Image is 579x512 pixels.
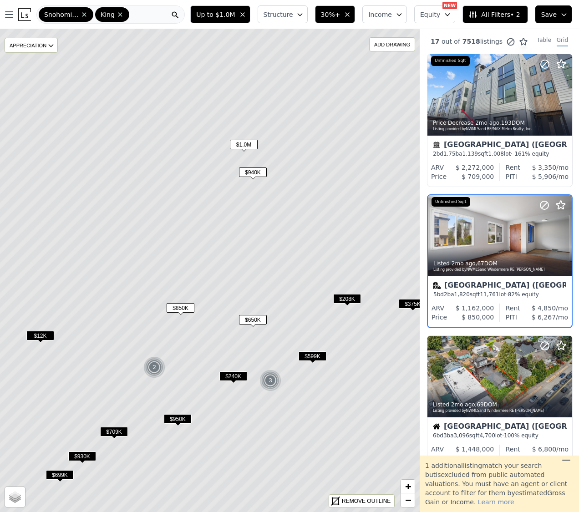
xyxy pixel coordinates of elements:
span: $650K [239,315,267,324]
span: $ 850,000 [462,314,494,321]
button: Income [362,5,407,23]
div: Listed , 67 DOM [433,260,567,267]
span: All Filters • 2 [468,10,520,19]
span: 4,700 [479,432,495,439]
a: Price Decrease 2mo ago,193DOMListing provided byNWMLSand RE/MAX Metro Realty, Inc.Unfinished Sqft... [427,54,572,187]
div: $375K [399,299,427,312]
div: /mo [517,454,569,463]
div: /mo [520,163,569,172]
div: $850K [167,303,194,316]
div: /mo [520,445,569,454]
div: $950K [164,414,192,427]
span: $ 6,800 [532,446,556,453]
span: − [405,494,411,506]
span: Equity [420,10,440,19]
span: $940K [239,167,267,177]
div: REMOVE OUTLINE [342,497,391,505]
span: $ 1,162,000 [456,304,494,312]
span: $599K [299,351,326,361]
button: Save [535,5,572,23]
span: $ 6,267 [532,314,556,321]
div: PITI [506,172,517,181]
span: 11,761 [480,291,499,298]
span: $208K [333,294,361,304]
span: 30%+ [321,10,340,19]
img: g1.png [259,370,282,391]
div: $240K [219,371,247,385]
div: 1 additional listing match your search but is excluded from public automated valuations. You must... [420,456,579,512]
time: 2025-08-08 16:35 [452,260,476,267]
img: g1.png [143,356,166,378]
div: Listed , 69 DOM [433,401,568,408]
div: /mo [520,304,568,313]
div: $699K [46,470,74,483]
span: Snohomish [44,10,79,19]
div: ADD DRAWING [370,38,415,51]
div: 2 [143,356,165,378]
span: $12K [26,331,54,340]
div: APPRECIATION [5,38,58,53]
span: $ 5,906 [532,173,556,180]
div: ARV [431,163,444,172]
img: Townhouse [433,141,440,148]
div: Price [431,172,447,181]
button: Structure [258,5,308,23]
div: 5 bd 2 ba sqft lot · 82% equity [433,291,566,298]
button: All Filters• 2 [462,5,528,23]
div: $1.0M [230,140,258,153]
img: House [433,423,440,430]
span: 17 [431,38,439,45]
a: Listed 2mo ago,67DOMListing provided byNWMLSand Windermere RE [PERSON_NAME]Unfinished SqftMultifa... [427,194,572,328]
button: Up to $1.0M [190,5,250,23]
span: 7518 [460,38,480,45]
a: Zoom out [401,493,415,507]
div: Listing provided by NWMLS and Windermere RE [PERSON_NAME] [433,408,568,414]
span: 3,096 [454,432,469,439]
span: 1,139 [462,151,478,157]
div: ARV [431,445,444,454]
span: $930K [68,451,96,461]
div: 2 bd 1.75 ba sqft lot · -161% equity [433,150,567,157]
time: 2025-08-14 22:47 [475,120,499,126]
div: Price [431,454,447,463]
div: $208K [333,294,361,307]
img: Multifamily [433,282,441,289]
div: Unfinished Sqft [432,197,470,207]
span: $950K [164,414,192,424]
div: Grid [557,36,568,46]
button: Equity [414,5,455,23]
a: Listed 2mo ago,69DOMListing provided byNWMLSand Windermere RE [PERSON_NAME]House[GEOGRAPHIC_DATA]... [427,335,572,469]
div: [GEOGRAPHIC_DATA] ([GEOGRAPHIC_DATA]) [433,423,567,432]
div: Listing provided by NWMLS and RE/MAX Metro Realty, Inc. [433,127,568,132]
div: $940K [239,167,267,181]
button: 30%+ [315,5,356,23]
span: 1,820 [454,291,470,298]
span: Save [541,10,557,19]
div: Unfinished Sqft [431,56,470,66]
div: Rent [506,304,520,313]
div: PITI [506,313,517,322]
span: $ 950,000 [462,455,494,462]
div: $12K [26,331,54,344]
div: ARV [432,304,444,313]
span: Income [368,10,392,19]
div: Table [537,36,551,46]
div: Price [432,313,447,322]
a: Zoom in [401,480,415,493]
div: $930K [68,451,96,465]
div: [GEOGRAPHIC_DATA] ([GEOGRAPHIC_DATA]) [433,282,566,291]
div: Rent [506,445,520,454]
span: $709K [100,427,128,436]
div: NEW [442,2,457,9]
div: $709K [100,427,128,440]
div: [GEOGRAPHIC_DATA] ([GEOGRAPHIC_DATA]) [433,141,567,150]
span: Structure [264,10,293,19]
span: + [405,481,411,492]
span: King [101,10,115,19]
img: Lotside [18,8,31,21]
div: /mo [517,313,568,322]
span: $375K [399,299,427,309]
div: out of listings [420,37,528,46]
span: $ 3,350 [532,164,556,171]
div: Listing provided by NWMLS and Windermere RE [PERSON_NAME] [433,267,567,273]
